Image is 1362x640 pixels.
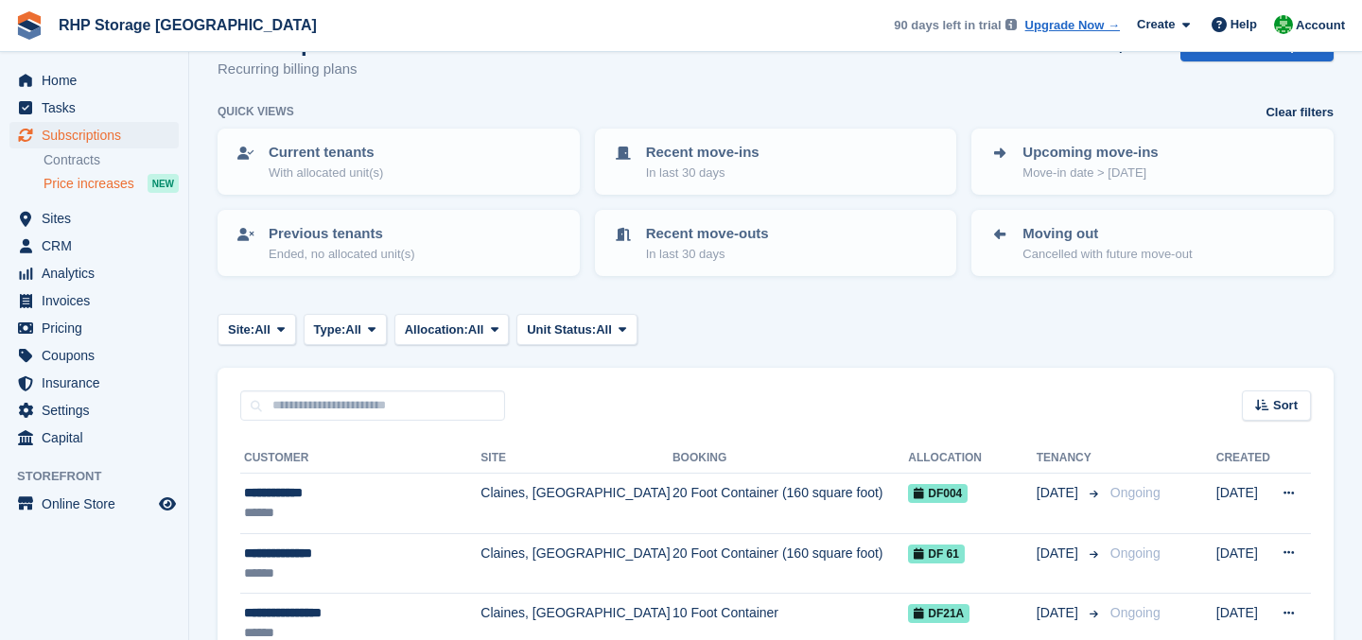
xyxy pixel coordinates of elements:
[269,245,415,264] p: Ended, no allocated unit(s)
[908,443,1037,474] th: Allocation
[9,122,179,148] a: menu
[51,9,324,41] a: RHP Storage [GEOGRAPHIC_DATA]
[480,443,672,474] th: Site
[17,467,188,486] span: Storefront
[228,320,254,339] span: Site:
[9,370,179,396] a: menu
[1005,19,1017,30] img: icon-info-grey-7440780725fd019a000dd9b08b2336e03edf1995a4989e88bcd33f0948082b44.svg
[1022,245,1192,264] p: Cancelled with future move-out
[9,205,179,232] a: menu
[1216,443,1271,474] th: Created
[345,320,361,339] span: All
[1296,16,1345,35] span: Account
[908,545,965,563] span: DF 61
[9,260,179,286] a: menu
[973,130,1332,193] a: Upcoming move-ins Move-in date > [DATE]
[42,370,155,396] span: Insurance
[672,533,908,594] td: 20 Foot Container (160 square foot)
[527,320,596,339] span: Unit Status:
[9,287,179,314] a: menu
[218,314,296,345] button: Site: All
[480,474,672,534] td: Claines, [GEOGRAPHIC_DATA]
[1110,485,1161,500] span: Ongoing
[646,164,760,182] p: In last 30 days
[672,474,908,534] td: 20 Foot Container (160 square foot)
[1110,545,1161,561] span: Ongoing
[973,212,1332,274] a: Moving out Cancelled with future move-out
[1037,483,1082,503] span: [DATE]
[9,342,179,369] a: menu
[468,320,484,339] span: All
[218,103,294,120] h6: Quick views
[480,533,672,594] td: Claines, [GEOGRAPHIC_DATA]
[9,424,179,451] a: menu
[44,151,179,169] a: Contracts
[42,491,155,517] span: Online Store
[218,59,369,80] p: Recurring billing plans
[9,67,179,94] a: menu
[254,320,271,339] span: All
[394,314,510,345] button: Allocation: All
[304,314,387,345] button: Type: All
[314,320,346,339] span: Type:
[1037,603,1082,623] span: [DATE]
[1216,533,1271,594] td: [DATE]
[269,223,415,245] p: Previous tenants
[42,287,155,314] span: Invoices
[269,164,383,182] p: With allocated unit(s)
[9,491,179,517] a: menu
[1273,396,1298,415] span: Sort
[9,95,179,121] a: menu
[240,443,480,474] th: Customer
[156,493,179,515] a: Preview store
[42,95,155,121] span: Tasks
[42,67,155,94] span: Home
[1037,443,1103,474] th: Tenancy
[9,233,179,259] a: menu
[15,11,44,40] img: stora-icon-8386f47178a22dfd0bd8f6a31ec36ba5ce8667c1dd55bd0f319d3a0aa187defe.svg
[646,245,769,264] p: In last 30 days
[44,173,179,194] a: Price increases NEW
[672,443,908,474] th: Booking
[42,397,155,424] span: Settings
[646,223,769,245] p: Recent move-outs
[42,315,155,341] span: Pricing
[1110,605,1161,620] span: Ongoing
[908,604,969,623] span: DF21A
[597,130,955,193] a: Recent move-ins In last 30 days
[9,315,179,341] a: menu
[1274,15,1293,34] img: Rod
[9,397,179,424] a: menu
[42,260,155,286] span: Analytics
[1022,164,1158,182] p: Move-in date > [DATE]
[894,16,1001,35] span: 90 days left in trial
[597,212,955,274] a: Recent move-outs In last 30 days
[1137,15,1175,34] span: Create
[42,122,155,148] span: Subscriptions
[219,212,578,274] a: Previous tenants Ended, no allocated unit(s)
[516,314,637,345] button: Unit Status: All
[42,205,155,232] span: Sites
[148,174,179,193] div: NEW
[1037,544,1082,563] span: [DATE]
[42,342,155,369] span: Coupons
[405,320,468,339] span: Allocation:
[1266,103,1334,122] a: Clear filters
[1025,16,1120,35] a: Upgrade Now →
[908,484,968,503] span: DF004
[1022,223,1192,245] p: Moving out
[42,233,155,259] span: CRM
[1022,142,1158,164] p: Upcoming move-ins
[646,142,760,164] p: Recent move-ins
[219,130,578,193] a: Current tenants With allocated unit(s)
[1216,474,1271,534] td: [DATE]
[269,142,383,164] p: Current tenants
[596,320,612,339] span: All
[1231,15,1257,34] span: Help
[44,175,134,193] span: Price increases
[42,424,155,451] span: Capital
